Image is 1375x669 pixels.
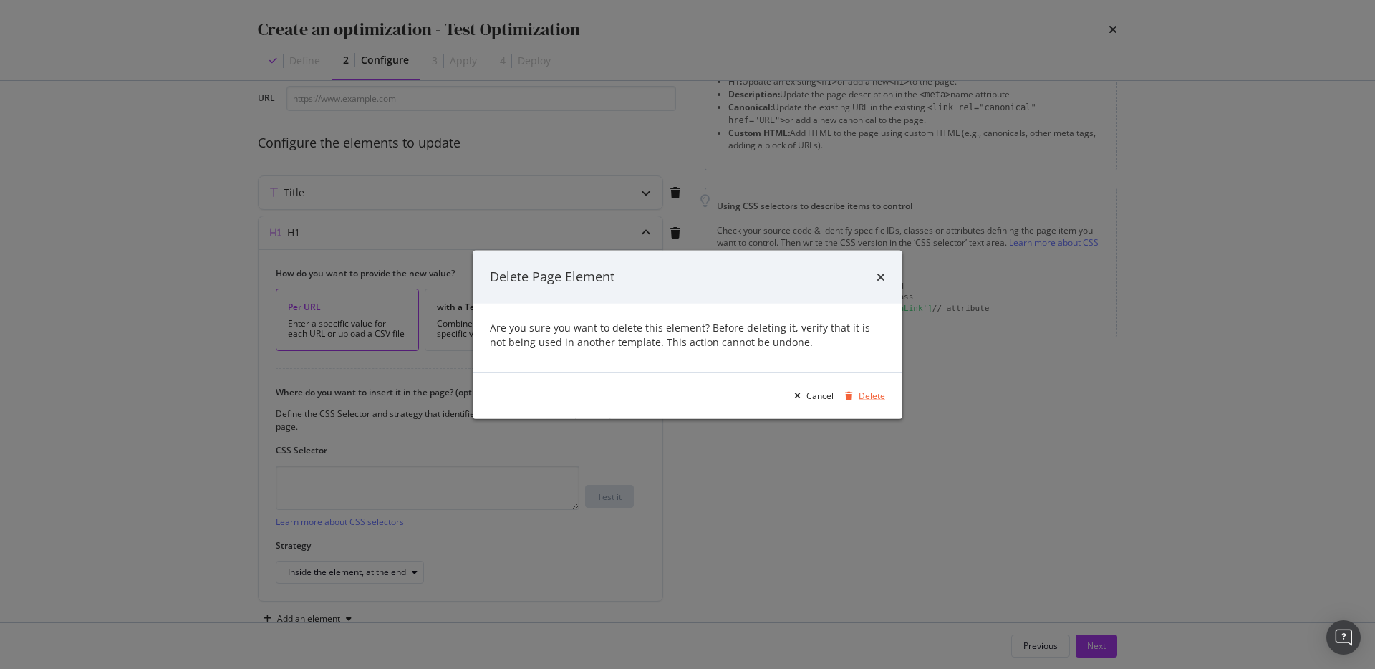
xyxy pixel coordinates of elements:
div: Open Intercom Messenger [1326,620,1361,655]
div: Are you sure you want to delete this element? Before deleting it, verify that it is not being use... [490,320,885,349]
div: Cancel [806,390,834,402]
button: Cancel [788,384,834,407]
div: times [877,268,885,287]
div: modal [473,251,902,419]
button: Delete [839,384,885,407]
div: Delete Page Element [490,268,614,287]
div: Delete [859,390,885,402]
